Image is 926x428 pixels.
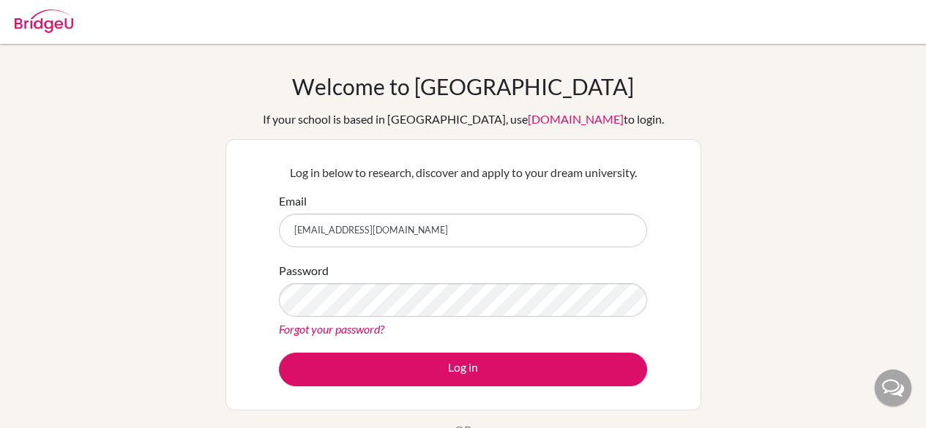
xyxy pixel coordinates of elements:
[263,110,664,128] div: If your school is based in [GEOGRAPHIC_DATA], use to login.
[279,262,329,279] label: Password
[279,322,384,336] a: Forgot your password?
[279,164,647,181] p: Log in below to research, discover and apply to your dream university.
[279,353,647,386] button: Log in
[279,192,307,210] label: Email
[292,73,634,100] h1: Welcome to [GEOGRAPHIC_DATA]
[528,112,624,126] a: [DOMAIN_NAME]
[15,10,73,33] img: Bridge-U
